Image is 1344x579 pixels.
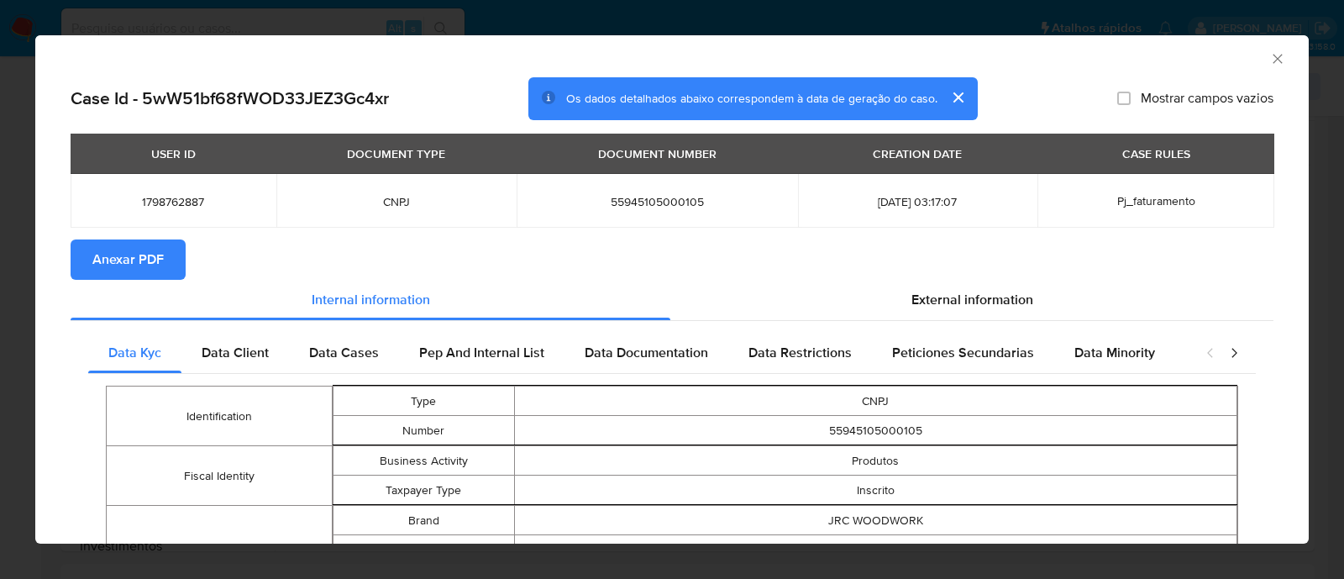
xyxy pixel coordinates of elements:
td: Identification [107,387,333,446]
span: [DATE] 03:17:07 [818,194,1017,209]
span: Pj_faturamento [1117,192,1195,209]
td: Taxpayer Type [333,476,514,505]
span: CNPJ [297,194,497,209]
div: closure-recommendation-modal [35,35,1309,544]
td: Kairos Store [514,535,1237,565]
span: Data Kyc [108,343,161,362]
td: CNPJ [514,387,1237,416]
td: Fiscal Identity [107,446,333,506]
div: DOCUMENT NUMBER [588,139,727,168]
span: Os dados detalhados abaixo correspondem à data de geração do caso. [566,90,937,107]
span: External information [911,290,1033,309]
input: Mostrar campos vazios [1117,92,1131,105]
span: Data Documentation [585,343,708,362]
div: DOCUMENT TYPE [337,139,455,168]
td: Inscrito [514,476,1237,505]
div: CREATION DATE [863,139,972,168]
span: Mostrar campos vazios [1141,90,1273,107]
td: Type [333,387,514,416]
td: JRC WOODWORK [514,506,1237,535]
div: Detailed internal info [88,333,1189,373]
span: Pep And Internal List [419,343,544,362]
span: Data Minority [1074,343,1155,362]
td: Number [333,416,514,445]
span: Anexar PDF [92,241,164,278]
h2: Case Id - 5wW51bf68fWOD33JEZ3Gc4xr [71,87,389,109]
span: Data Cases [309,343,379,362]
td: Brand [333,506,514,535]
button: Anexar PDF [71,239,186,280]
button: Fechar a janela [1269,50,1284,66]
span: Data Restrictions [748,343,852,362]
span: 55945105000105 [537,194,778,209]
td: Preferred Full [333,535,514,565]
td: Produtos [514,446,1237,476]
span: Data Client [202,343,269,362]
span: 1798762887 [91,194,256,209]
span: Internal information [312,290,430,309]
div: Detailed info [71,280,1273,320]
span: Peticiones Secundarias [892,343,1034,362]
div: USER ID [141,139,206,168]
button: cerrar [937,77,978,118]
div: CASE RULES [1112,139,1200,168]
td: Business Activity [333,446,514,476]
td: 55945105000105 [514,416,1237,445]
